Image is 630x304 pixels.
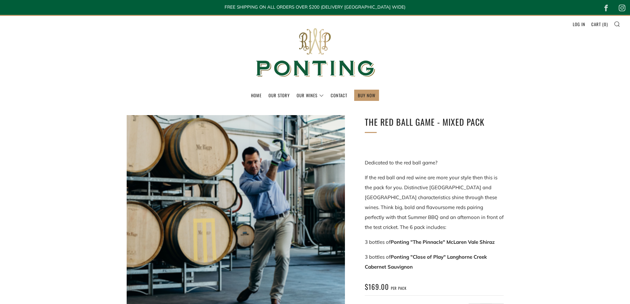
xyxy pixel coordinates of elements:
[365,173,504,232] p: If the red ball and red wine are more your style then this is the pack for you. Distinctive [GEOG...
[331,90,347,101] a: Contact
[365,115,504,129] h1: The Red Ball Game - Mixed Pack
[249,16,381,90] img: Ponting Wines
[391,286,406,291] span: per pack
[365,252,504,272] p: 3 bottles of
[251,90,262,101] a: Home
[365,237,504,247] p: 3 bottles of
[365,282,389,292] span: $169.00
[604,21,607,27] span: 0
[358,90,375,101] a: BUY NOW
[365,158,504,168] p: Dedicated to the red ball game?
[365,254,487,270] strong: Ponting "Close of Play" Langhorne Creek Cabernet Sauvignon
[573,19,585,29] a: Log in
[391,239,495,245] strong: Ponting "The Pinnacle" McLaren Vale Shiraz
[591,19,608,29] a: Cart (0)
[269,90,290,101] a: Our Story
[297,90,324,101] a: Our Wines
